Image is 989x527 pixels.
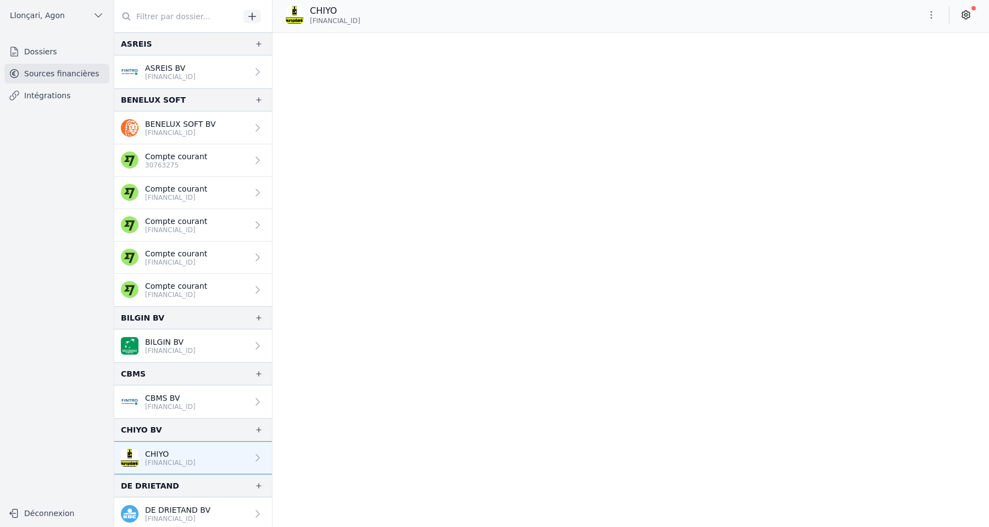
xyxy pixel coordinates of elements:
img: wise.png [121,281,138,299]
a: Compte courant [FINANCIAL_ID] [114,274,272,306]
p: [FINANCIAL_ID] [145,258,207,267]
p: [FINANCIAL_ID] [145,72,196,81]
p: Compte courant [145,216,207,227]
span: [FINANCIAL_ID] [310,16,360,25]
div: ASREIS [121,37,152,51]
a: Compte courant [FINANCIAL_ID] [114,242,272,274]
img: ing.png [121,119,138,137]
a: CBMS BV [FINANCIAL_ID] [114,385,272,418]
img: wise.png [121,216,138,234]
p: [FINANCIAL_ID] [145,346,196,355]
p: 30763275 [145,161,207,170]
a: Sources financières [4,64,109,83]
img: EUROPA_BANK_EURBBE99XXX.png [286,6,303,24]
p: [FINANCIAL_ID] [145,290,207,299]
img: FINTRO_BE_BUSINESS_GEBABEBB.png [121,63,138,81]
p: Compte courant [145,183,207,194]
a: Compte courant [FINANCIAL_ID] [114,177,272,209]
p: BILGIN BV [145,337,196,347]
p: Compte courant [145,151,207,162]
img: EUROPA_BANK_EURBBE99XXX.png [121,449,138,467]
img: wise.png [121,152,138,169]
img: FINTRO_BE_BUSINESS_GEBABEBB.png [121,393,138,411]
p: [FINANCIAL_ID] [145,128,216,137]
a: CHIYO [FINANCIAL_ID] [114,441,272,474]
div: BILGIN BV [121,311,164,324]
button: Déconnexion [4,504,109,522]
img: wise.png [121,184,138,201]
a: BILGIN BV [FINANCIAL_ID] [114,329,272,362]
div: BENELUX SOFT [121,93,186,106]
p: DE DRIETAND BV [145,504,210,515]
p: [FINANCIAL_ID] [145,458,196,467]
p: Compte courant [145,281,207,291]
a: ASREIS BV [FINANCIAL_ID] [114,55,272,88]
img: kbc.png [121,505,138,523]
div: CHIYO BV [121,423,162,436]
a: Compte courant [FINANCIAL_ID] [114,209,272,242]
input: Filtrer par dossier... [114,7,240,26]
img: wise.png [121,249,138,266]
a: Compte courant 30763275 [114,144,272,177]
p: [FINANCIAL_ID] [145,402,196,411]
p: CHIYO [310,4,360,18]
p: ASREIS BV [145,63,196,74]
p: BENELUX SOFT BV [145,119,216,130]
p: [FINANCIAL_ID] [145,226,207,234]
a: Intégrations [4,86,109,105]
p: [FINANCIAL_ID] [145,193,207,202]
p: [FINANCIAL_ID] [145,514,210,523]
img: BNP_BE_BUSINESS_GEBABEBB.png [121,337,138,355]
span: Llonçari, Agon [10,10,65,21]
a: Dossiers [4,42,109,61]
button: Llonçari, Agon [4,7,109,24]
a: BENELUX SOFT BV [FINANCIAL_ID] [114,111,272,144]
p: Compte courant [145,248,207,259]
div: CBMS [121,367,146,380]
p: CHIYO [145,448,196,459]
div: DE DRIETAND [121,479,179,492]
p: CBMS BV [145,393,196,403]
